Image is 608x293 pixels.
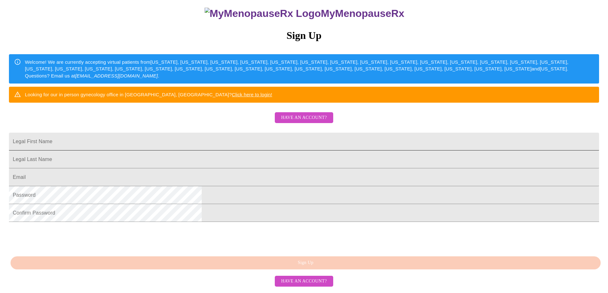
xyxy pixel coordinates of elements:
[275,112,333,123] button: Have an account?
[9,30,599,41] h3: Sign Up
[25,56,594,82] div: Welcome! We are currently accepting virtual patients from [US_STATE], [US_STATE], [US_STATE], [US...
[25,89,272,100] div: Looking for our in person gynecology office in [GEOGRAPHIC_DATA], [GEOGRAPHIC_DATA]?
[232,92,272,97] a: Click here to login!
[281,277,327,285] span: Have an account?
[281,114,327,122] span: Have an account?
[205,8,321,19] img: MyMenopauseRx Logo
[273,119,335,124] a: Have an account?
[275,276,333,287] button: Have an account?
[75,73,158,78] em: [EMAIL_ADDRESS][DOMAIN_NAME]
[9,225,106,250] iframe: reCAPTCHA
[273,278,335,283] a: Have an account?
[10,8,599,19] h3: MyMenopauseRx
